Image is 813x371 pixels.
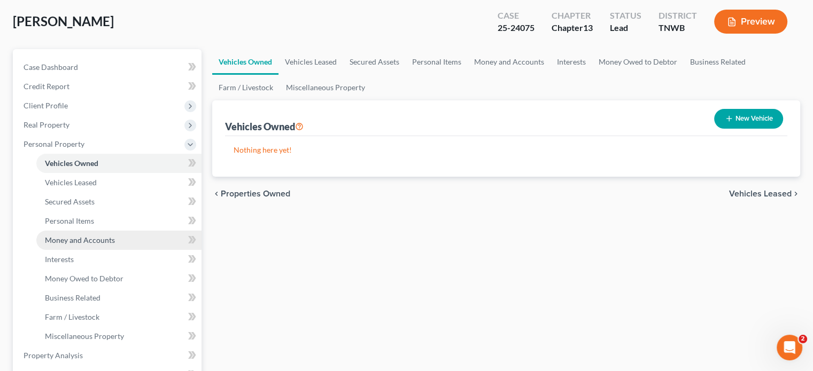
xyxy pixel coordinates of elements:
button: New Vehicle [714,109,783,129]
a: Vehicles Owned [212,49,278,75]
p: Nothing here yet! [234,145,779,155]
span: Interests [45,255,74,264]
a: Miscellaneous Property [36,327,202,346]
a: Credit Report [15,77,202,96]
a: Property Analysis [15,346,202,365]
a: Vehicles Leased [278,49,343,75]
iframe: Intercom live chat [777,335,802,360]
div: Lead [610,22,641,34]
a: Secured Assets [343,49,406,75]
a: Money Owed to Debtor [36,269,202,288]
a: Secured Assets [36,192,202,211]
a: Case Dashboard [15,58,202,77]
span: Miscellaneous Property [45,331,124,341]
button: Vehicles Leased chevron_right [729,190,800,198]
span: Property Analysis [24,351,83,360]
div: Chapter [552,22,593,34]
div: TNWB [659,22,697,34]
a: Personal Items [36,211,202,231]
span: Vehicles Owned [45,159,98,168]
span: Properties Owned [221,190,290,198]
div: Status [610,10,641,22]
span: Money and Accounts [45,235,115,244]
span: Secured Assets [45,197,95,206]
span: Client Profile [24,101,68,110]
i: chevron_right [792,190,800,198]
a: Miscellaneous Property [280,75,371,100]
a: Vehicles Owned [36,154,202,173]
span: Credit Report [24,82,69,91]
a: Farm / Livestock [212,75,280,100]
a: Money and Accounts [36,231,202,250]
a: Interests [36,250,202,269]
span: Farm / Livestock [45,312,99,321]
div: Vehicles Owned [225,120,304,133]
span: Vehicles Leased [45,178,97,187]
span: Vehicles Leased [729,190,792,198]
a: Business Related [684,49,752,75]
a: Vehicles Leased [36,173,202,192]
a: Interests [551,49,592,75]
a: Personal Items [406,49,468,75]
span: Money Owed to Debtor [45,274,123,283]
div: 25-24075 [498,22,535,34]
div: Chapter [552,10,593,22]
span: [PERSON_NAME] [13,13,114,29]
button: Preview [714,10,787,34]
a: Business Related [36,288,202,307]
span: Business Related [45,293,100,302]
span: Personal Items [45,216,94,225]
span: Case Dashboard [24,62,78,72]
i: chevron_left [212,190,221,198]
span: Personal Property [24,139,84,148]
a: Money Owed to Debtor [592,49,684,75]
div: District [659,10,697,22]
div: Case [498,10,535,22]
button: chevron_left Properties Owned [212,190,290,198]
span: Real Property [24,120,69,129]
span: 2 [799,335,807,343]
span: 13 [583,22,593,33]
a: Farm / Livestock [36,307,202,327]
a: Money and Accounts [468,49,551,75]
